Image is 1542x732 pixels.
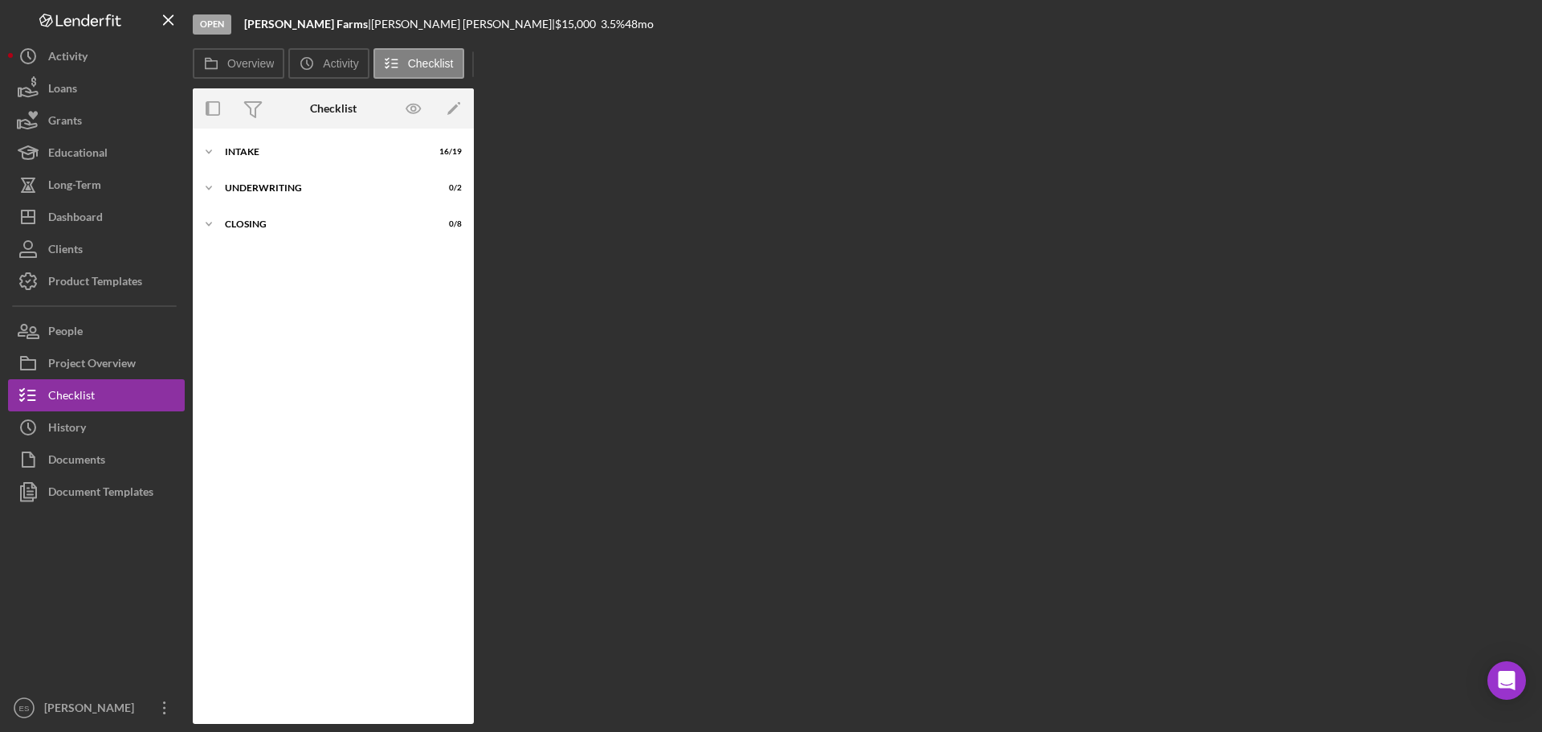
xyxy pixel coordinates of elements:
[48,347,136,383] div: Project Overview
[433,219,462,229] div: 0 / 8
[8,444,185,476] button: Documents
[625,18,654,31] div: 48 mo
[373,48,464,79] button: Checklist
[408,57,454,70] label: Checklist
[244,17,368,31] b: [PERSON_NAME] Farms
[48,233,83,269] div: Clients
[8,411,185,444] button: History
[8,72,185,104] button: Loans
[48,137,108,173] div: Educational
[555,17,596,31] span: $15,000
[48,72,77,108] div: Loans
[8,476,185,508] button: Document Templates
[8,265,185,297] button: Product Templates
[193,48,284,79] button: Overview
[48,201,103,237] div: Dashboard
[225,147,422,157] div: Intake
[8,40,185,72] button: Activity
[40,692,145,728] div: [PERSON_NAME]
[48,379,95,415] div: Checklist
[193,14,231,35] div: Open
[8,233,185,265] button: Clients
[227,57,274,70] label: Overview
[8,201,185,233] button: Dashboard
[48,265,142,301] div: Product Templates
[8,347,185,379] button: Project Overview
[8,315,185,347] button: People
[48,169,101,205] div: Long-Term
[8,137,185,169] button: Educational
[19,704,30,713] text: ES
[371,18,555,31] div: [PERSON_NAME] [PERSON_NAME] |
[1487,661,1526,700] div: Open Intercom Messenger
[310,102,357,115] div: Checklist
[48,411,86,448] div: History
[8,104,185,137] button: Grants
[323,57,358,70] label: Activity
[8,379,185,411] button: Checklist
[48,104,82,141] div: Grants
[8,169,185,201] button: Long-Term
[225,183,422,193] div: Underwriting
[433,183,462,193] div: 0 / 2
[48,444,105,480] div: Documents
[433,147,462,157] div: 16 / 19
[48,40,88,76] div: Activity
[8,692,185,724] button: ES[PERSON_NAME]
[48,315,83,351] div: People
[225,219,422,229] div: Closing
[48,476,153,512] div: Document Templates
[601,18,625,31] div: 3.5 %
[244,18,371,31] div: |
[288,48,369,79] button: Activity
